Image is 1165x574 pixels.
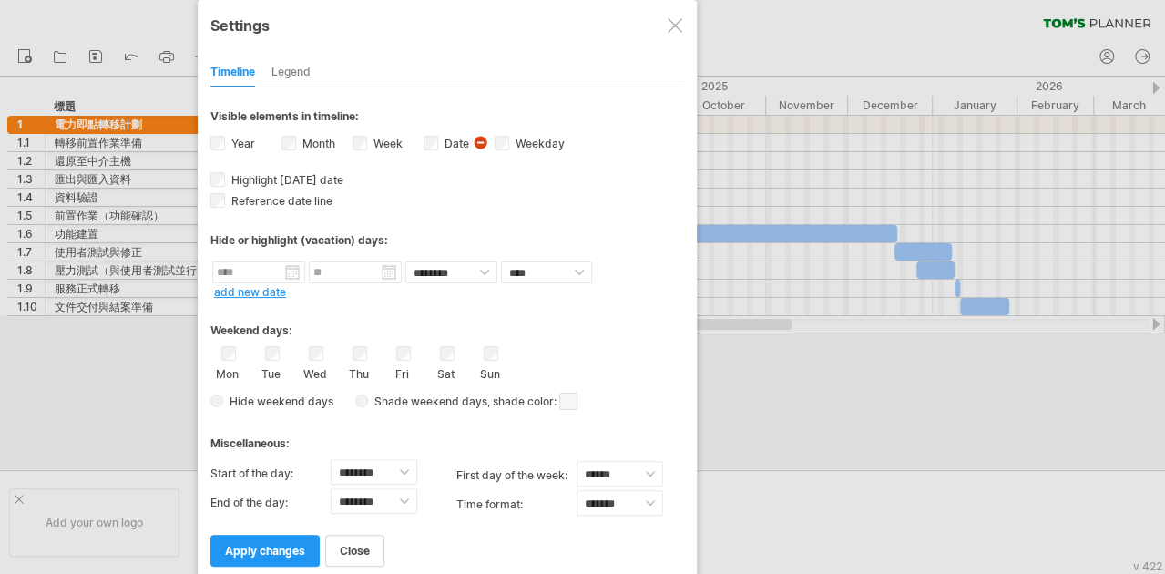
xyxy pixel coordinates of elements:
[228,194,332,208] span: Reference date line
[512,137,565,150] label: Weekday
[340,544,370,558] span: close
[456,461,577,490] label: first day of the week:
[210,8,684,41] div: Settings
[434,364,457,381] label: Sat
[559,393,577,410] span: click here to change the shade color
[210,488,331,518] label: End of the day:
[260,364,282,381] label: Tue
[223,395,333,408] span: Hide weekend days
[303,364,326,381] label: Wed
[228,137,255,150] label: Year
[391,364,414,381] label: Fri
[299,137,335,150] label: Month
[210,535,320,567] a: apply changes
[216,364,239,381] label: Mon
[210,58,255,87] div: Timeline
[228,173,343,187] span: Highlight [DATE] date
[210,419,684,455] div: Miscellaneous:
[210,306,684,342] div: Weekend days:
[210,109,684,128] div: Visible elements in timeline:
[347,364,370,381] label: Thu
[210,459,331,488] label: Start of the day:
[225,544,305,558] span: apply changes
[368,395,487,408] span: Shade weekend days
[271,58,311,87] div: Legend
[325,535,384,567] a: close
[478,364,501,381] label: Sun
[214,285,286,299] a: add new date
[370,137,403,150] label: Week
[456,490,577,519] label: Time format:
[441,137,469,150] label: Date
[487,391,577,413] span: , shade color:
[210,233,684,247] div: Hide or highlight (vacation) days:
